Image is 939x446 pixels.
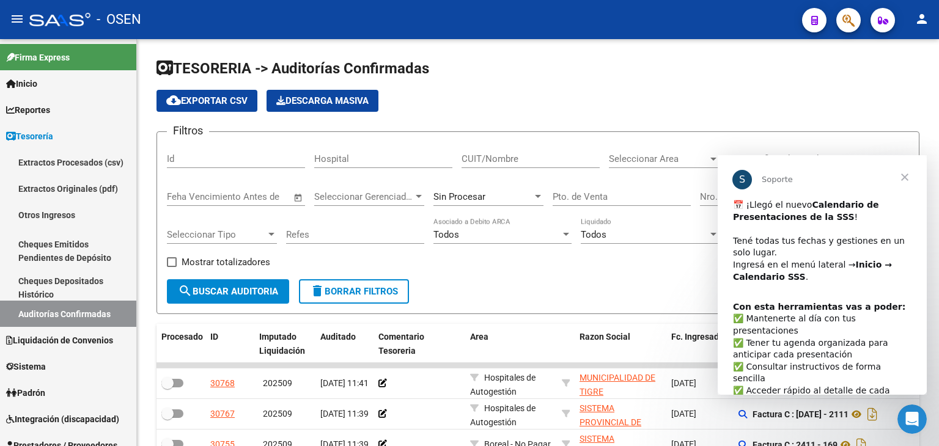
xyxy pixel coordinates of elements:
i: Descargar documento [864,404,880,424]
datatable-header-cell: Auditado [315,324,374,364]
button: Buscar Auditoria [167,279,289,304]
span: [DATE] 11:39 [320,409,369,419]
span: Auditado [320,332,356,342]
span: [DATE] [671,409,696,419]
span: Integración (discapacidad) [6,412,119,426]
span: Padrón [6,386,45,400]
div: - 30999284899 [580,371,661,397]
span: Todos [581,229,606,240]
mat-icon: person [915,12,929,26]
span: Firma Express [6,51,70,64]
span: Inicio [6,77,37,90]
datatable-header-cell: Fc. Ingresada [666,324,734,364]
span: Tesorería [6,130,53,143]
span: Sistema [6,360,46,373]
span: Hospitales de Autogestión [470,403,536,427]
mat-icon: menu [10,12,24,26]
span: SISTEMA PROVINCIAL DE SALUD [580,403,641,441]
button: Descarga Masiva [267,90,378,112]
span: Exportar CSV [166,95,248,106]
span: Imputado Liquidación [259,332,305,356]
span: Procesado [161,332,203,342]
div: 30767 [210,407,235,421]
span: Area [470,332,488,342]
span: Sin Procesar [433,191,485,202]
span: Borrar Filtros [310,286,398,297]
span: [DATE] 11:41 [320,378,369,388]
datatable-header-cell: Imputado Liquidación [254,324,315,364]
datatable-header-cell: ID [205,324,254,364]
span: Todos [433,229,459,240]
span: Seleccionar Tipo [167,229,266,240]
strong: Factura C : [DATE] - 2111 [753,409,849,419]
span: Hospitales de Autogestión [470,373,536,397]
span: - OSEN [97,6,141,33]
button: Borrar Filtros [299,279,409,304]
span: Reportes [6,103,50,117]
mat-icon: search [178,283,193,298]
datatable-header-cell: Razon Social [575,324,666,364]
span: Comentario Tesoreria [378,332,424,356]
input: Fecha inicio [728,153,778,164]
span: Fc. Ingresada [671,332,724,342]
datatable-header-cell: Area [465,324,557,364]
button: Open calendar [292,191,306,205]
input: Fecha fin [789,153,848,164]
button: Open calendar [852,153,866,167]
span: 202509 [263,378,292,388]
span: [DATE] [671,378,696,388]
b: Con esta herramientas vas a poder: [15,147,188,156]
mat-icon: delete [310,283,325,298]
iframe: Intercom live chat [897,404,927,434]
span: MUNICIPALIDAD DE TIGRE [580,373,655,397]
div: - 30691822849 [580,401,661,427]
span: Razon Social [580,332,630,342]
span: 202509 [263,409,292,419]
span: Buscar Auditoria [178,286,278,297]
app-download-masive: Descarga masiva de comprobantes (adjuntos) [267,90,378,112]
span: Seleccionar Area [609,153,708,164]
span: Descarga Masiva [276,95,369,106]
div: ​✅ Mantenerte al día con tus presentaciones ✅ Tener tu agenda organizada para anticipar cada pres... [15,146,194,290]
datatable-header-cell: Comentario Tesoreria [374,324,465,364]
mat-icon: cloud_download [166,93,181,108]
span: Mostrar totalizadores [182,255,270,269]
span: ID [210,332,218,342]
button: Exportar CSV [156,90,257,112]
span: Seleccionar Gerenciador [314,191,413,202]
iframe: Intercom live chat mensaje [718,155,927,395]
h3: Filtros [167,122,209,139]
span: Liquidación de Convenios [6,334,113,347]
span: TESORERIA -> Auditorías Confirmadas [156,60,429,77]
datatable-header-cell: Procesado [156,324,205,364]
div: 30768 [210,376,235,390]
